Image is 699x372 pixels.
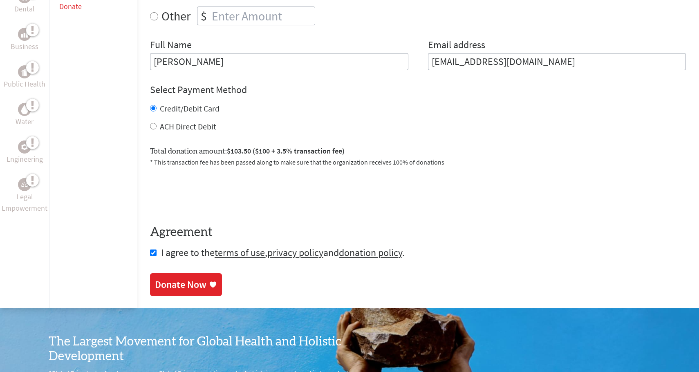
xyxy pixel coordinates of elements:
h4: Agreement [150,225,686,240]
span: I agree to the , and . [161,246,405,259]
a: WaterWater [16,103,34,127]
div: Legal Empowerment [18,178,31,191]
p: Public Health [4,78,45,90]
iframe: reCAPTCHA [150,177,274,209]
input: Your Email [428,53,686,70]
div: Engineering [18,140,31,154]
img: Engineering [21,144,28,150]
div: Business [18,28,31,41]
div: Donate Now [155,278,206,291]
label: Email address [428,38,485,53]
label: Total donation amount: [150,145,345,157]
span: $103.50 ($100 + 3.5% transaction fee) [227,146,345,156]
p: Engineering [7,154,43,165]
a: Donate [59,2,82,11]
a: privacy policy [267,246,323,259]
a: EngineeringEngineering [7,140,43,165]
div: Water [18,103,31,116]
h3: The Largest Movement for Global Health and Holistic Development [49,334,349,364]
div: Public Health [18,65,31,78]
a: Donate Now [150,273,222,296]
img: Business [21,31,28,38]
a: Legal EmpowermentLegal Empowerment [2,178,47,214]
div: $ [197,7,210,25]
a: BusinessBusiness [11,28,38,52]
p: * This transaction fee has been passed along to make sure that the organization receives 100% of ... [150,157,686,167]
a: terms of use [215,246,265,259]
img: Public Health [21,68,28,76]
img: Legal Empowerment [21,182,28,187]
input: Enter Amount [210,7,315,25]
img: Water [21,105,28,114]
a: donation policy [339,246,402,259]
a: Public HealthPublic Health [4,65,45,90]
label: Other [161,7,190,25]
label: Credit/Debit Card [160,103,220,114]
p: Legal Empowerment [2,191,47,214]
p: Water [16,116,34,127]
label: ACH Direct Debit [160,121,216,131]
input: Enter Full Name [150,53,408,70]
h4: Select Payment Method [150,83,686,96]
p: Business [11,41,38,52]
p: Dental [14,3,35,15]
label: Full Name [150,38,192,53]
